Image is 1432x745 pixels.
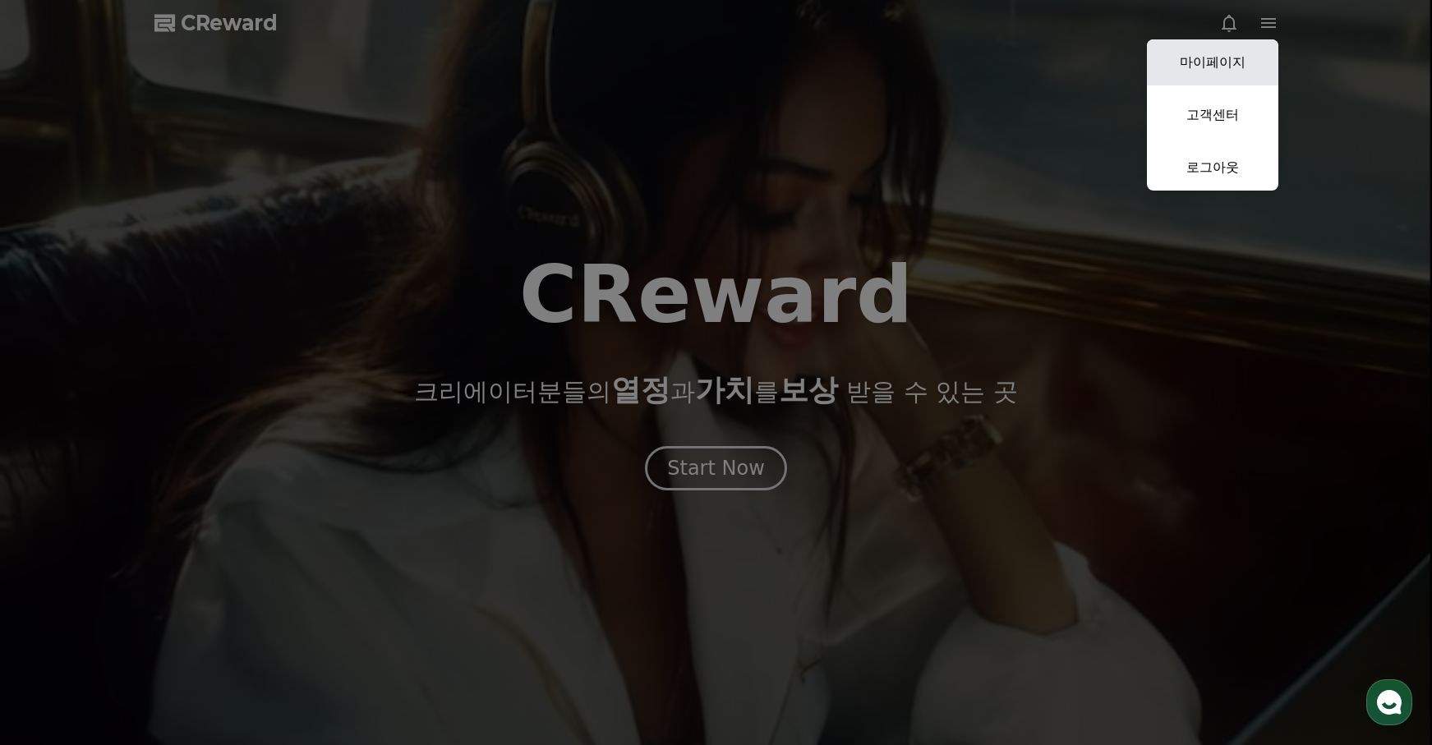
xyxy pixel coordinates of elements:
[52,545,62,559] span: 홈
[254,545,274,559] span: 설정
[1147,39,1278,191] button: 마이페이지 고객센터 로그아웃
[1147,39,1278,85] a: 마이페이지
[108,521,212,562] a: 대화
[150,546,170,559] span: 대화
[1147,145,1278,191] a: 로그아웃
[1147,92,1278,138] a: 고객센터
[5,521,108,562] a: 홈
[212,521,315,562] a: 설정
